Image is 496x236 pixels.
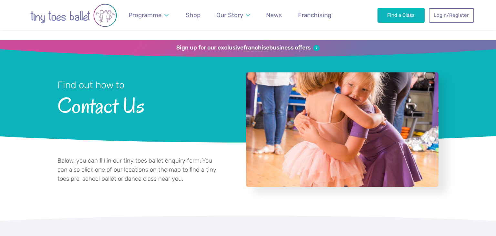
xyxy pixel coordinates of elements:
span: Shop [186,11,201,19]
span: Our Story [216,11,243,19]
small: Find out how to [57,80,124,91]
span: Franchising [298,11,331,19]
a: Sign up for our exclusivefranchisebusiness offers [176,44,319,51]
a: Our Story [213,7,253,23]
p: Below, you can fill in our tiny toes ballet enquiry form. You can also click one of our locations... [57,156,218,183]
span: News [266,11,282,19]
a: Shop [182,7,203,23]
a: News [263,7,285,23]
strong: franchise [243,44,269,51]
a: Franchising [295,7,334,23]
img: tiny toes ballet [22,4,125,27]
span: Programme [129,11,162,19]
a: Programme [126,7,172,23]
a: Login/Register [429,8,474,22]
a: Find a Class [377,8,425,22]
span: Contact Us [57,91,229,118]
